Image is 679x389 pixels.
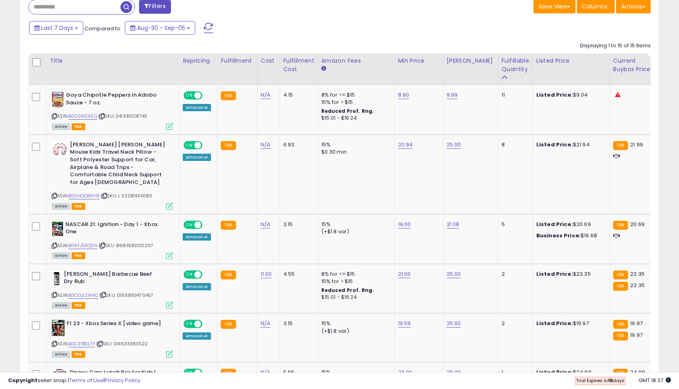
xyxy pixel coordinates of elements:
span: FBA [72,123,85,130]
span: ON [184,271,194,278]
div: Listed Price [536,57,606,65]
span: | SKU: 014633383522 [96,340,148,347]
a: N/A [261,220,270,228]
div: 15% [321,221,388,228]
small: FBA [221,91,236,100]
span: | SKU: 868458000207 [99,242,153,249]
div: $23.35 [536,271,603,278]
a: 11.00 [261,270,272,278]
div: Amazon AI [183,104,211,111]
span: OFF [201,92,214,99]
b: Business Price: [536,232,581,239]
small: Amazon Fees. [321,65,326,72]
small: FBA [613,221,628,230]
span: All listings currently available for purchase on Amazon [52,302,70,309]
span: Last 7 Days [41,24,73,32]
div: 11 [502,91,527,99]
div: Amazon AI [183,283,211,290]
b: Listed Price: [536,319,573,327]
a: 25.00 [447,270,461,278]
div: ASIN: [52,91,173,129]
div: ASIN: [52,271,173,308]
div: 15% [321,141,388,148]
div: Title [50,57,176,65]
a: N/A [261,91,270,99]
div: $9.04 [536,91,603,99]
div: (+$1.8 var) [321,228,388,235]
b: Reduced Prof. Rng. [321,108,374,114]
b: Listed Price: [536,220,573,228]
div: ASIN: [52,320,173,357]
div: 8% for <= $15 [321,271,388,278]
a: Terms of Use [69,376,103,384]
b: F1 23 - Xbox Series X [video game] [67,320,165,330]
div: $0.30 min [321,148,388,156]
small: FBA [613,141,628,150]
button: Last 7 Days [29,21,83,35]
div: Repricing [183,57,214,65]
div: $15.01 - $16.24 [321,115,388,122]
span: All listings currently available for purchase on Amazon [52,351,70,358]
span: 20.69 [630,220,645,228]
span: All listings currently available for purchase on Amazon [52,123,70,130]
img: 51e2nupArDL._SL40_.jpg [52,221,63,237]
b: Listed Price: [536,270,573,278]
span: 23.35 [630,270,645,278]
b: [PERSON_NAME] Barbecue Beef Dry Rub [64,271,162,288]
div: ASIN: [52,141,173,209]
div: 5 [502,221,527,228]
a: 9.99 [447,91,458,99]
div: Displaying 1 to 15 of 15 items [580,42,651,50]
div: Cost [261,57,276,65]
img: 41YVKH3ElzL._SL40_.jpg [52,271,62,287]
a: 19.00 [398,220,411,228]
span: FBA [72,302,85,309]
a: B00061DFEQ [68,113,97,120]
div: 6.93 [283,141,312,148]
span: OFF [201,142,214,148]
a: N/A [261,319,270,328]
a: B0DHDDRRVN [68,192,99,199]
div: [PERSON_NAME] [447,57,495,65]
a: 25.00 [447,319,461,328]
small: FBA [613,332,628,340]
b: Listed Price: [536,91,573,99]
span: Compared to: [84,25,122,32]
div: $20.69 [536,221,603,228]
div: seller snap | | [8,377,140,385]
span: FBA [72,252,85,259]
div: 8% for <= $15 [321,91,388,99]
a: B0CDJLSW4C [68,292,98,299]
small: FBA [221,320,236,329]
div: $15.01 - $16.24 [321,294,388,301]
span: OFF [201,271,214,278]
span: OFF [201,222,214,228]
span: FBA [72,203,85,210]
div: 4.15 [283,91,312,99]
span: Trial Expires in days [576,377,624,384]
div: 15% for > $15 [321,278,388,285]
b: NASCAR 21: Ignition - Day 1 - Xbox One [65,221,164,238]
a: 25.00 [447,141,461,149]
div: Current Buybox Price [613,57,655,74]
div: 8 [502,141,527,148]
img: 61vLlfW+6+L._SL40_.jpg [52,91,64,108]
span: ON [184,142,194,148]
div: Amazon AI [183,332,211,340]
button: Aug-30 - Sep-05 [125,21,195,35]
span: FBA [72,351,85,358]
a: 19.59 [398,319,411,328]
small: FBA [221,271,236,279]
div: (+$1.8 var) [321,328,388,335]
div: 15% for > $15 [321,99,388,106]
div: 3.15 [283,320,312,327]
span: ON [184,321,194,328]
small: FBA [221,141,236,150]
a: N/A [261,141,270,149]
div: 4.55 [283,271,312,278]
span: | SKU: 041331028745 [98,113,147,119]
img: 417gS4eyUyL._SL40_.jpg [52,141,68,157]
div: $21.94 [536,141,603,148]
span: | SKU: 0195893470457 [99,292,153,298]
span: OFF [201,321,214,328]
